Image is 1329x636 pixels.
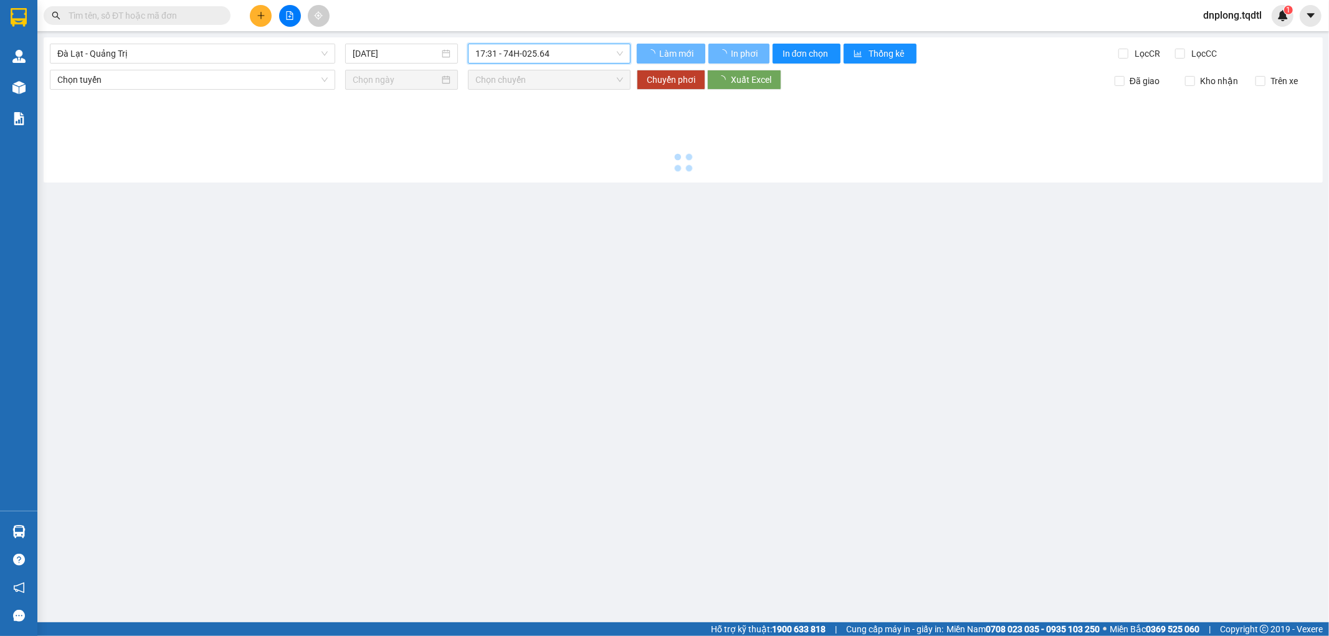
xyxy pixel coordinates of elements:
[637,44,705,64] button: Làm mới
[659,47,695,60] span: Làm mới
[12,81,26,94] img: warehouse-icon
[12,112,26,125] img: solution-icon
[1305,10,1317,21] span: caret-down
[279,5,301,27] button: file-add
[250,5,272,27] button: plus
[1130,47,1163,60] span: Lọc CR
[13,554,25,566] span: question-circle
[69,9,216,22] input: Tìm tên, số ĐT hoặc mã đơn
[353,47,439,60] input: 12/10/2025
[1110,622,1199,636] span: Miền Bắc
[1260,625,1269,634] span: copyright
[1265,74,1303,88] span: Trên xe
[314,11,323,20] span: aim
[711,622,826,636] span: Hỗ trợ kỹ thuật:
[12,50,26,63] img: warehouse-icon
[844,44,917,64] button: bar-chartThống kê
[308,5,330,27] button: aim
[986,624,1100,634] strong: 0708 023 035 - 0935 103 250
[13,582,25,594] span: notification
[475,44,622,63] span: 17:31 - 74H-025.64
[1195,74,1243,88] span: Kho nhận
[1209,622,1211,636] span: |
[475,70,622,89] span: Chọn chuyến
[946,622,1100,636] span: Miền Nam
[869,47,907,60] span: Thống kê
[718,49,729,58] span: loading
[353,73,439,87] input: Chọn ngày
[12,525,26,538] img: warehouse-icon
[1146,624,1199,634] strong: 0369 525 060
[773,44,841,64] button: In đơn chọn
[1300,5,1322,27] button: caret-down
[1284,6,1293,14] sup: 1
[57,70,328,89] span: Chọn tuyến
[731,47,760,60] span: In phơi
[1187,47,1219,60] span: Lọc CC
[647,49,657,58] span: loading
[772,624,826,634] strong: 1900 633 818
[257,11,265,20] span: plus
[11,8,27,27] img: logo-vxr
[1277,10,1289,21] img: icon-new-feature
[1193,7,1272,23] span: dnplong.tqdtl
[1103,627,1107,632] span: ⚪️
[57,44,328,63] span: Đà Lạt - Quảng Trị
[846,622,943,636] span: Cung cấp máy in - giấy in:
[835,622,837,636] span: |
[731,73,771,87] span: Xuất Excel
[708,44,769,64] button: In phơi
[285,11,294,20] span: file-add
[1286,6,1290,14] span: 1
[783,47,831,60] span: In đơn chọn
[1125,74,1165,88] span: Đã giao
[717,75,731,84] span: loading
[854,49,864,59] span: bar-chart
[13,610,25,622] span: message
[52,11,60,20] span: search
[707,70,781,90] button: Xuất Excel
[637,70,705,90] button: Chuyển phơi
